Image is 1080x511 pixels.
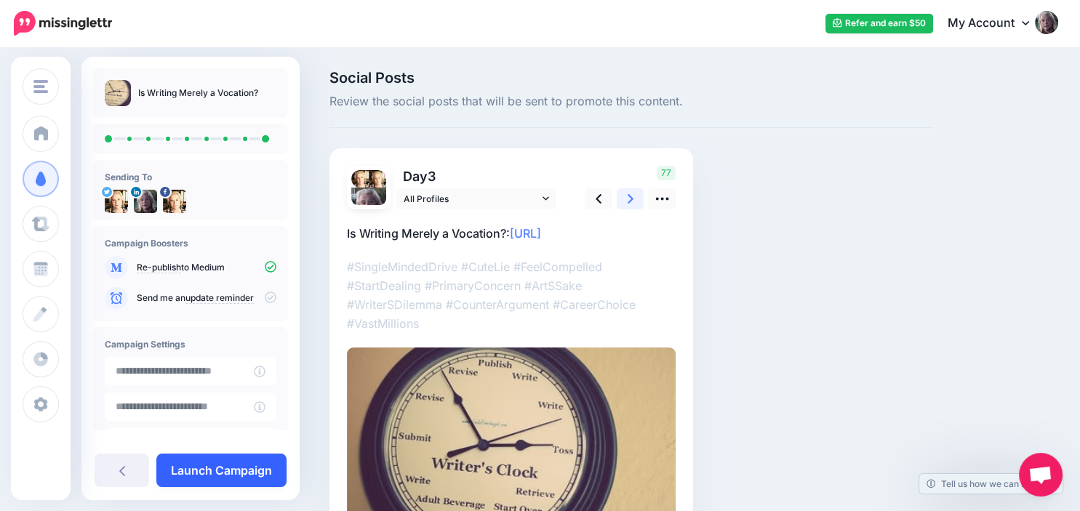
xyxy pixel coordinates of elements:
[105,190,128,213] img: jZ6r82g9-13718.jpg
[351,188,386,222] img: 1517657673093-36739.png
[329,92,933,111] span: Review the social posts that will be sent to promote this content.
[428,169,436,184] span: 3
[105,80,131,106] img: a84442c6378827f676b37ac64129a530_thumb.jpg
[105,238,276,249] h4: Campaign Boosters
[347,224,676,243] p: Is Writing Merely a Vocation?:
[825,14,933,33] a: Refer and earn $50
[396,188,556,209] a: All Profiles
[396,166,559,187] p: Day
[933,6,1058,41] a: My Account
[347,257,676,333] p: #SingleMindedDrive #CuteLie #FeelCompelled #StartDealing #PrimaryConcern #ArtSSake #WriterSDilemm...
[404,191,539,206] span: All Profiles
[510,226,541,241] a: [URL]
[185,292,254,304] a: update reminder
[105,339,276,350] h4: Campaign Settings
[919,474,1063,494] a: Tell us how we can improve
[329,71,933,85] span: Social Posts
[33,80,48,93] img: menu.png
[105,172,276,182] h4: Sending To
[369,170,386,188] img: 17155667_395001294201557_1111624801460232082_n-bsa51190.jpg
[657,166,676,180] span: 77
[137,291,276,305] p: Send me an
[137,262,181,273] a: Re-publish
[137,261,276,274] p: to Medium
[1019,453,1063,496] div: Open chat
[351,170,369,188] img: jZ6r82g9-13718.jpg
[134,190,157,213] img: 1517657673093-36739.png
[138,86,258,100] p: Is Writing Merely a Vocation?
[163,190,186,213] img: 17155667_395001294201557_1111624801460232082_n-bsa51190.jpg
[14,11,112,36] img: Missinglettr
